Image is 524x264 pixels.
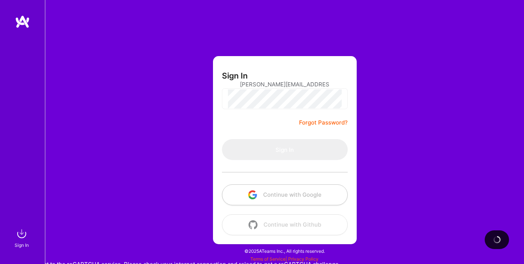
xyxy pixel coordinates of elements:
a: Forgot Password? [299,118,348,127]
img: icon [248,190,257,199]
a: sign inSign In [16,226,29,249]
button: Sign In [222,139,348,160]
div: Sign In [15,241,29,249]
button: Continue with Github [222,214,348,235]
a: Terms of Service [250,256,286,262]
h3: Sign In [222,71,248,80]
span: | [250,256,319,262]
a: Privacy Policy [288,256,319,262]
img: logo [15,15,30,28]
img: sign in [14,226,29,241]
input: Email... [240,75,330,94]
img: loading [493,236,501,244]
div: © 2025 ATeams Inc., All rights reserved. [45,242,524,260]
button: Continue with Google [222,184,348,205]
img: icon [249,220,258,229]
